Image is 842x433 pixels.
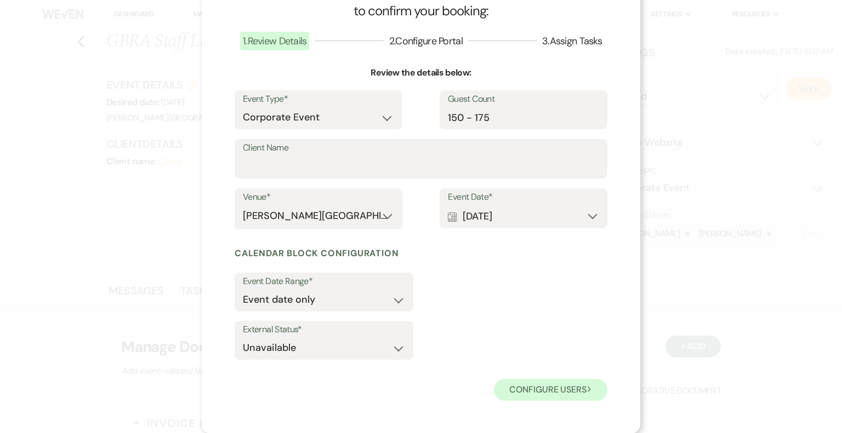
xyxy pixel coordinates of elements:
label: Event Date* [448,189,599,205]
button: 3.Assign Tasks [537,36,607,46]
h3: Review the details below: [235,67,607,79]
button: [DATE] [448,205,599,227]
label: External Status* [243,322,405,338]
span: 2 . Configure Portal [389,34,463,48]
label: Venue* [243,189,394,205]
h6: Calendar block configuration [235,247,607,259]
button: Configure users [494,379,607,401]
span: 1 . Review Details [240,32,309,50]
button: 1.Review Details [235,36,315,46]
label: Event Type* [243,91,394,107]
label: Event Date Range* [243,274,405,290]
button: 2.Configure Portal [384,36,468,46]
label: Client Name [243,140,599,156]
span: 3 . Assign Tasks [542,34,602,48]
label: Guest Count [448,91,599,107]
